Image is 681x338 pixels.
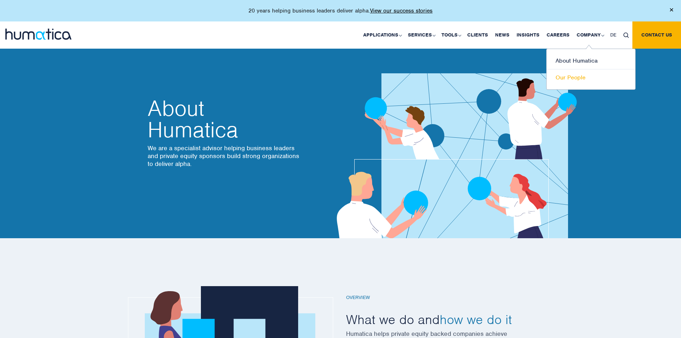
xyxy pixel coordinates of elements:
[610,32,616,38] span: DE
[607,21,620,49] a: DE
[547,69,635,86] a: Our People
[316,32,597,238] img: about_banner1
[404,21,438,49] a: Services
[573,21,607,49] a: Company
[148,98,301,141] h2: Humatica
[438,21,464,49] a: Tools
[346,311,539,328] h2: What we do and
[148,144,301,168] p: We are a specialist advisor helping business leaders and private equity sponsors build strong org...
[543,21,573,49] a: Careers
[346,295,539,301] h6: Overview
[492,21,513,49] a: News
[440,311,512,328] span: how we do it
[547,53,635,69] a: About Humatica
[248,7,433,14] p: 20 years helping business leaders deliver alpha.
[360,21,404,49] a: Applications
[464,21,492,49] a: Clients
[148,98,301,119] span: About
[632,21,681,49] a: Contact us
[623,33,629,38] img: search_icon
[5,29,71,40] img: logo
[513,21,543,49] a: Insights
[370,7,433,14] a: View our success stories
